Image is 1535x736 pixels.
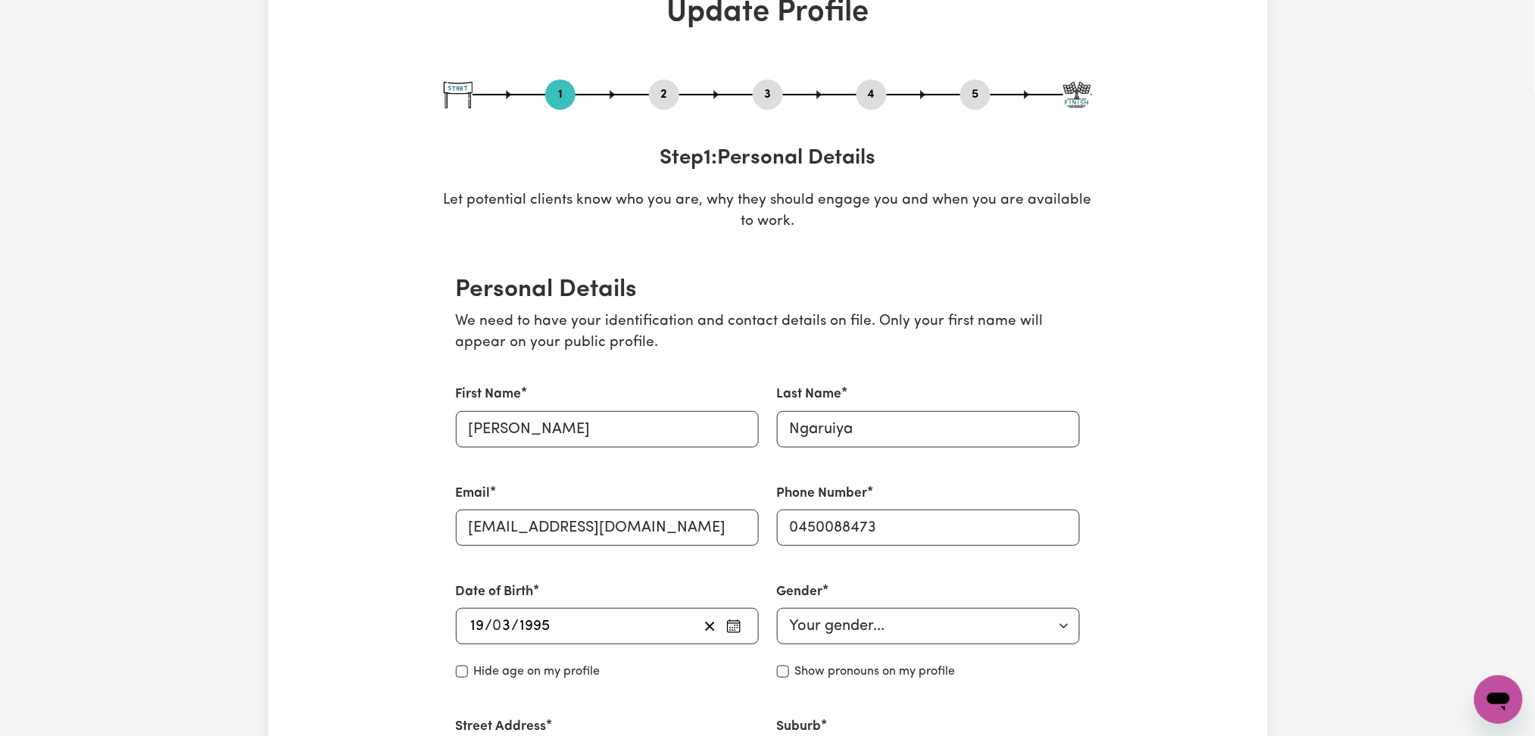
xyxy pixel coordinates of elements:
input: -- [470,615,485,638]
span: 0 [493,619,502,634]
input: -- [494,615,512,638]
label: Phone Number [777,484,868,504]
h2: Personal Details [456,276,1080,304]
label: Email [456,484,491,504]
button: Go to step 3 [753,85,783,104]
label: Hide age on my profile [474,663,601,681]
label: Gender [777,582,823,602]
label: Date of Birth [456,582,534,602]
button: Go to step 5 [960,85,991,104]
label: First Name [456,385,522,404]
h3: Step 1 : Personal Details [444,146,1092,172]
button: Go to step 2 [649,85,679,104]
button: Go to step 1 [545,85,576,104]
p: Let potential clients know who you are, why they should engage you and when you are available to ... [444,190,1092,234]
label: Show pronouns on my profile [795,663,956,681]
span: / [512,618,519,635]
button: Go to step 4 [856,85,887,104]
p: We need to have your identification and contact details on file. Only your first name will appear... [456,311,1080,355]
span: / [485,618,493,635]
input: ---- [519,615,551,638]
iframe: Button to launch messaging window [1474,675,1523,724]
label: Last Name [777,385,842,404]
